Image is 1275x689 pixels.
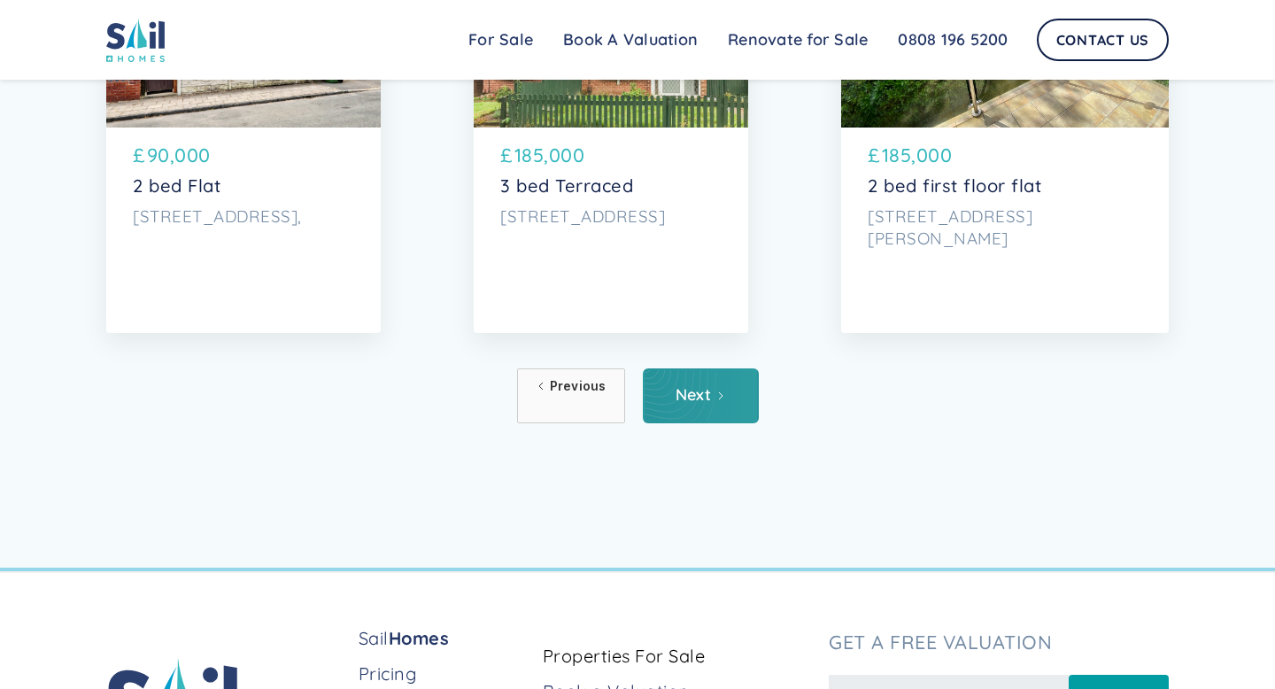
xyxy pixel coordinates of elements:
div: List [106,368,1169,423]
div: v 4.0.25 [50,28,87,43]
p: £ [133,141,145,169]
img: website_grey.svg [28,46,42,60]
p: £ [868,141,880,169]
a: Properties For Sale [543,644,815,669]
a: SailHomes [359,626,529,651]
p: 2 bed Flat [133,175,354,197]
a: Previous Page [517,368,625,423]
p: 185,000 [514,141,585,169]
a: Next Page [643,368,759,423]
a: Contact Us [1037,19,1170,61]
img: tab_keywords_by_traffic_grey.svg [176,103,190,117]
div: Domain Overview [67,105,158,116]
p: [STREET_ADDRESS], [133,205,354,227]
strong: Homes [389,627,450,649]
p: [STREET_ADDRESS][PERSON_NAME] [868,205,1142,249]
a: Pricing [359,662,529,686]
a: 0808 196 5200 [883,22,1023,58]
div: Previous [550,377,607,395]
p: 3 bed Terraced [500,175,722,197]
p: [STREET_ADDRESS] [500,205,722,227]
p: £ [500,141,513,169]
img: logo_orange.svg [28,28,42,43]
div: Domain: [DOMAIN_NAME] [46,46,195,60]
p: 185,000 [882,141,953,169]
div: Keywords by Traffic [196,105,298,116]
a: Book A Valuation [548,22,713,58]
div: Next [676,386,712,404]
a: Renovate for Sale [713,22,883,58]
h3: Get a free valuation [829,631,1169,654]
img: tab_domain_overview_orange.svg [48,103,62,117]
p: 90,000 [147,141,211,169]
img: sail home logo colored [106,18,165,62]
p: 2 bed first floor flat [868,175,1142,197]
a: For Sale [453,22,548,58]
